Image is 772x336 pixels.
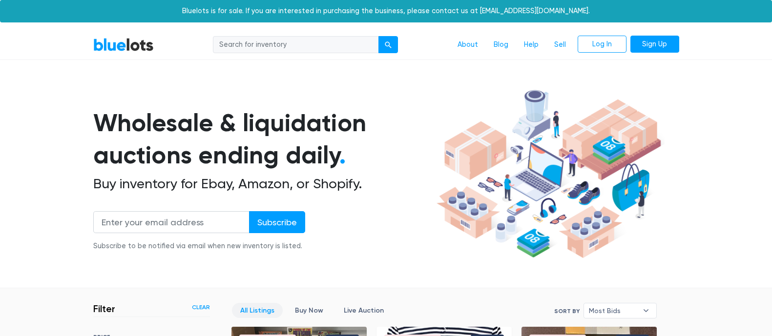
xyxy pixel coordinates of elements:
[287,303,332,318] a: Buy Now
[232,303,283,318] a: All Listings
[630,36,679,53] a: Sign Up
[516,36,546,54] a: Help
[93,303,115,315] h3: Filter
[554,307,580,316] label: Sort By
[213,36,379,54] input: Search for inventory
[335,303,392,318] a: Live Auction
[93,38,154,52] a: BlueLots
[589,303,638,318] span: Most Bids
[93,241,305,252] div: Subscribe to be notified via email when new inventory is listed.
[433,85,665,263] img: hero-ee84e7d0318cb26816c560f6b4441b76977f77a177738b4e94f68c95b2b83dbb.png
[93,107,433,172] h1: Wholesale & liquidation auctions ending daily
[636,303,656,318] b: ▾
[93,211,250,233] input: Enter your email address
[450,36,486,54] a: About
[93,176,433,192] h2: Buy inventory for Ebay, Amazon, or Shopify.
[192,303,210,312] a: Clear
[578,36,626,53] a: Log In
[486,36,516,54] a: Blog
[249,211,305,233] input: Subscribe
[339,140,346,170] span: .
[546,36,574,54] a: Sell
